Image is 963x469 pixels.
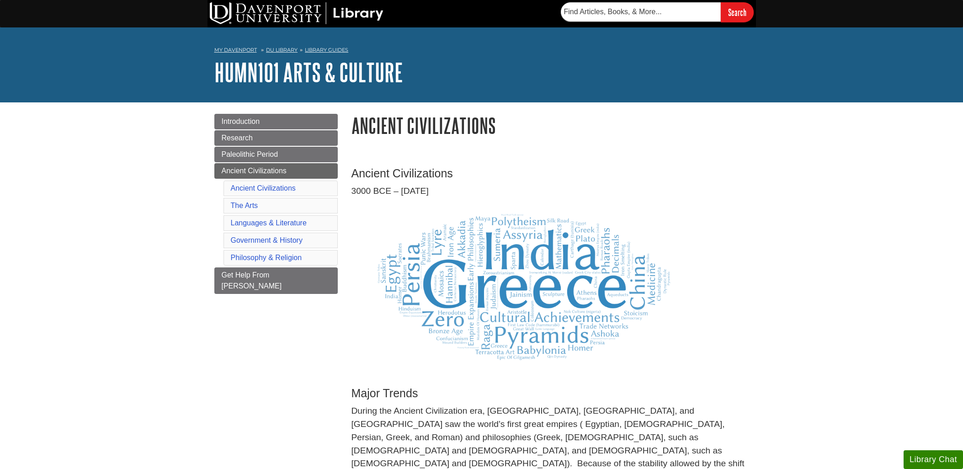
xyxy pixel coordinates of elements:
[222,167,287,175] span: Ancient Civilizations
[305,47,348,53] a: Library Guides
[214,267,338,294] a: Get Help From [PERSON_NAME]
[231,254,302,261] a: Philosophy & Religion
[904,450,963,469] button: Library Chat
[214,58,403,86] a: HUMN101 Arts & Culture
[214,114,338,294] div: Guide Page Menu
[231,184,296,192] a: Ancient Civilizations
[266,47,298,53] a: DU Library
[231,236,303,244] a: Government & History
[222,150,278,158] span: Paleolithic Period
[351,387,749,400] h3: Major Trends
[214,163,338,179] a: Ancient Civilizations
[214,114,338,129] a: Introduction
[214,44,749,59] nav: breadcrumb
[214,147,338,162] a: Paleolithic Period
[214,46,257,54] a: My Davenport
[351,114,749,137] h1: Ancient Civilizations
[231,219,307,227] a: Languages & Literature
[222,117,260,125] span: Introduction
[214,130,338,146] a: Research
[210,2,383,24] img: DU Library
[561,2,754,22] form: Searches DU Library's articles, books, and more
[231,202,258,209] a: The Arts
[222,271,282,290] span: Get Help From [PERSON_NAME]
[561,2,721,21] input: Find Articles, Books, & More...
[351,167,749,180] h3: Ancient Civilizations
[721,2,754,22] input: Search
[222,134,253,142] span: Research
[351,185,749,198] p: 3000 BCE – [DATE]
